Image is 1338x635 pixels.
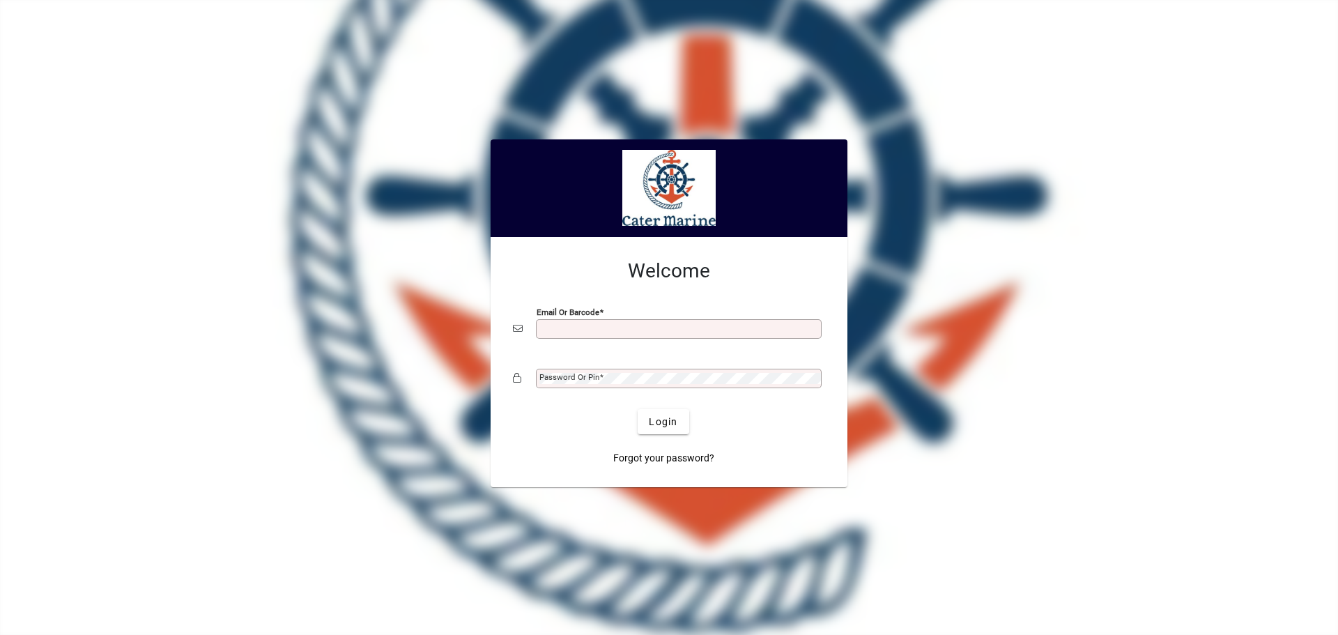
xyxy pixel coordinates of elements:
[539,372,599,382] mat-label: Password or Pin
[513,259,825,283] h2: Welcome
[649,415,677,429] span: Login
[638,409,689,434] button: Login
[608,445,720,470] a: Forgot your password?
[613,451,714,466] span: Forgot your password?
[537,307,599,317] mat-label: Email or Barcode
